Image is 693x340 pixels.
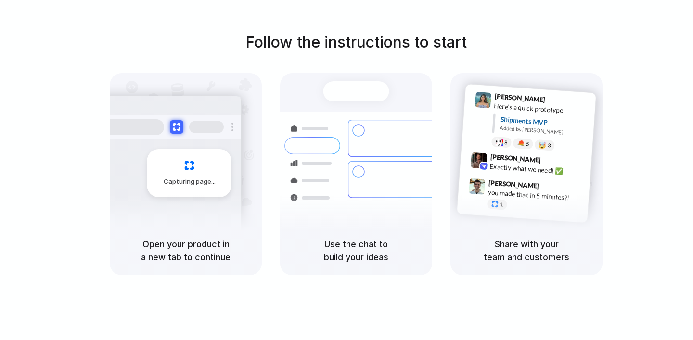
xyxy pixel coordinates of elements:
span: [PERSON_NAME] [488,177,539,191]
span: 3 [548,143,551,148]
span: 9:41 AM [548,96,568,107]
div: Added by [PERSON_NAME] [500,124,588,138]
span: [PERSON_NAME] [490,151,541,165]
h5: Share with your team and customers [462,238,591,264]
span: 9:47 AM [542,182,562,193]
div: Exactly what we need! ✅ [489,162,586,178]
span: [PERSON_NAME] [494,91,545,105]
div: Here's a quick prototype [494,101,590,117]
div: Shipments MVP [500,114,589,130]
h5: Use the chat to build your ideas [292,238,421,264]
h1: Follow the instructions to start [245,31,467,54]
span: 9:42 AM [544,156,564,167]
span: 1 [500,202,503,207]
span: 8 [504,140,508,145]
div: 🤯 [539,141,547,149]
div: you made that in 5 minutes?! [488,187,584,203]
span: Capturing page [164,177,217,187]
span: 5 [526,141,529,147]
h5: Open your product in a new tab to continue [121,238,250,264]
